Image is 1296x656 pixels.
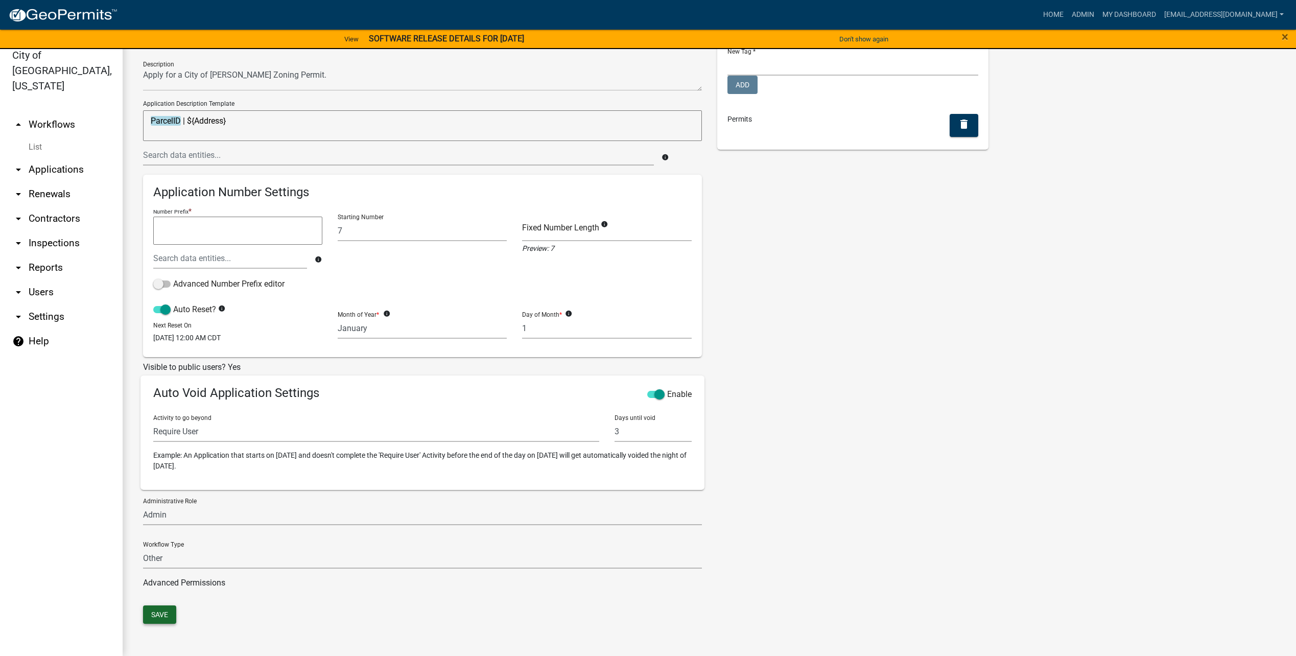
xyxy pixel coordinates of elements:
[153,450,692,472] p: Example: An Application that starts on [DATE] and doesn't complete the 'Require User' Activity be...
[153,322,192,329] label: Next Reset On
[143,99,702,166] wm-data-entity-autocomplete: Application Description Template
[12,119,25,131] i: arrow_drop_up
[143,605,176,624] button: Save
[12,163,25,176] i: arrow_drop_down
[153,208,188,215] p: Number Prefix
[565,310,572,317] i: info
[958,118,970,130] i: delete
[12,237,25,249] i: arrow_drop_down
[950,114,978,137] button: delete
[12,335,25,347] i: help
[383,310,390,317] i: info
[153,185,692,200] h6: Application Number Settings
[1098,5,1160,25] a: My Dashboard
[835,31,892,48] button: Don't show again
[340,31,363,48] a: View
[12,188,25,200] i: arrow_drop_down
[662,154,669,161] i: info
[601,221,608,228] i: info
[143,99,702,108] p: Application Description Template
[153,333,322,343] div: [DATE] 12:00 AM CDT
[1068,5,1098,25] a: Admin
[153,303,216,316] label: Auto Reset?
[522,241,691,254] div: Preview: 7
[153,248,307,269] input: Search data entities...
[720,114,853,139] div: Permits
[12,262,25,274] i: arrow_drop_down
[153,386,692,401] h6: Auto Void Application Settings
[727,76,758,94] button: Add
[1160,5,1288,25] a: [EMAIL_ADDRESS][DOMAIN_NAME]
[153,278,285,290] label: Advanced Number Prefix editor
[369,34,524,43] strong: SOFTWARE RELEASE DETAILS FOR [DATE]
[1282,30,1288,44] span: ×
[950,122,978,130] wm-modal-confirm: Delete Tag
[143,145,654,166] input: Search data entities...
[143,363,241,371] label: Visible to public users? Yes
[143,578,225,588] a: Advanced Permissions
[1282,31,1288,43] button: Close
[218,305,225,312] i: info
[12,213,25,225] i: arrow_drop_down
[12,311,25,323] i: arrow_drop_down
[315,256,322,263] i: info
[1039,5,1068,25] a: Home
[647,388,692,401] label: Enable
[12,286,25,298] i: arrow_drop_down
